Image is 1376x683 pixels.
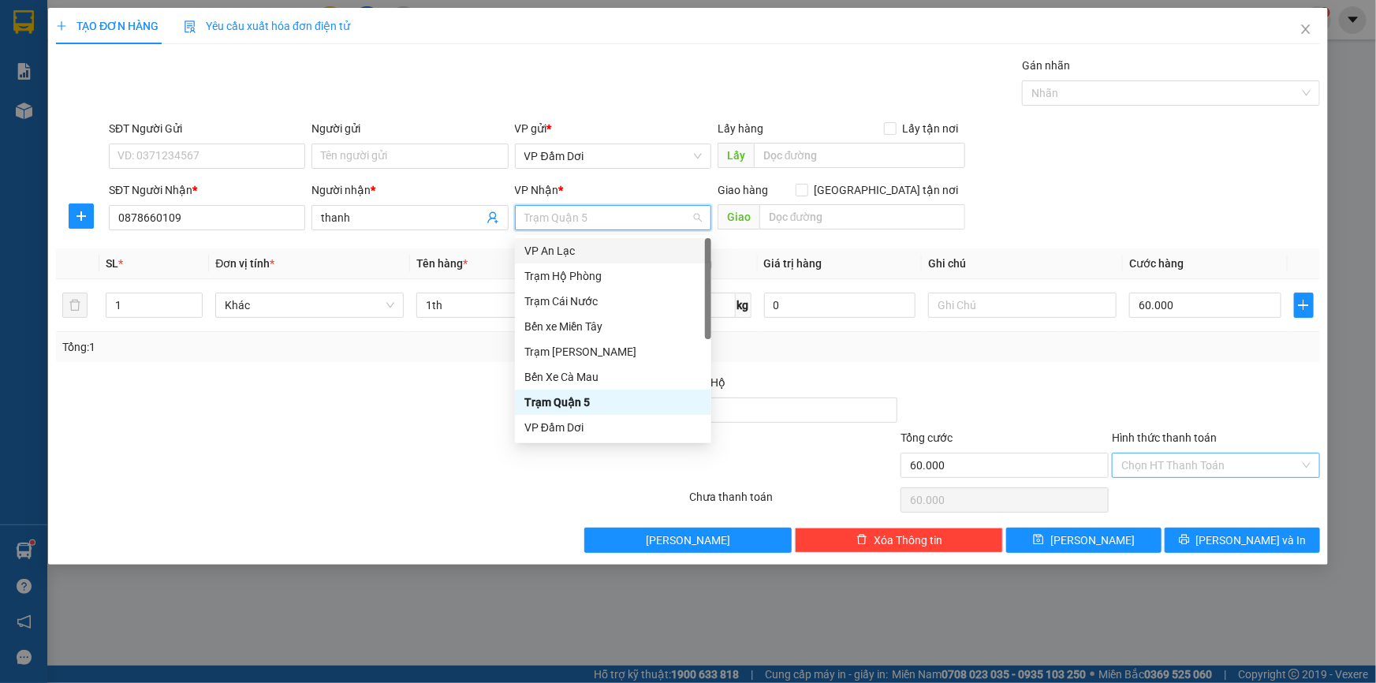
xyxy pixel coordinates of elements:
div: SĐT Người Gửi [109,120,305,137]
div: Trạm Hộ Phòng [524,267,702,285]
div: Người nhận [311,181,508,199]
span: VP Đầm Dơi [524,144,702,168]
span: [PERSON_NAME] và In [1196,532,1307,549]
div: VP gửi [515,120,711,137]
button: plus [69,203,94,229]
span: Giá trị hàng [764,257,822,270]
div: Trạm [PERSON_NAME] [524,343,702,360]
span: Cước hàng [1129,257,1184,270]
div: Bến xe Miền Tây [524,318,702,335]
span: plus [69,210,93,222]
img: icon [184,21,196,33]
div: Trạm Cái Nước [524,293,702,310]
button: [PERSON_NAME] [584,528,792,553]
div: Tổng: 1 [62,338,531,356]
label: Hình thức thanh toán [1112,431,1217,444]
div: Bến Xe Cà Mau [515,364,711,390]
button: deleteXóa Thông tin [795,528,1003,553]
button: printer[PERSON_NAME] và In [1165,528,1320,553]
span: Lấy tận nơi [897,120,965,137]
div: Trạm Quận 5 [524,394,702,411]
div: VP Đầm Dơi [524,419,702,436]
span: user-add [487,211,499,224]
input: Dọc đường [759,204,965,230]
span: plus [1295,299,1313,312]
button: plus [1294,293,1314,318]
div: Trạm Hộ Phòng [515,263,711,289]
div: Trạm Tắc Vân [515,339,711,364]
span: Lấy hàng [718,122,763,135]
button: save[PERSON_NAME] [1006,528,1162,553]
span: VP Nhận [515,184,559,196]
span: plus [56,21,67,32]
span: Xóa Thông tin [874,532,942,549]
span: Giao hàng [718,184,768,196]
input: Ghi Chú [928,293,1117,318]
span: close [1300,23,1312,35]
th: Ghi chú [922,248,1123,279]
input: Dọc đường [754,143,965,168]
div: SĐT Người Nhận [109,181,305,199]
span: [GEOGRAPHIC_DATA] tận nơi [808,181,965,199]
button: Close [1284,8,1328,52]
span: Tổng cước [901,431,953,444]
div: Người gửi [311,120,508,137]
span: printer [1179,534,1190,547]
label: Gán nhãn [1022,59,1070,72]
div: VP An Lạc [524,242,702,259]
div: Trạm Quận 5 [515,390,711,415]
span: Khác [225,293,394,317]
div: VP Đầm Dơi [515,415,711,440]
div: Trạm Cái Nước [515,289,711,314]
span: Giao [718,204,759,230]
div: Bến Xe Cà Mau [524,368,702,386]
div: VP An Lạc [515,238,711,263]
span: delete [856,534,867,547]
span: Yêu cầu xuất hóa đơn điện tử [184,20,350,32]
span: Trạm Quận 5 [524,206,702,230]
span: Lấy [718,143,754,168]
span: SL [106,257,118,270]
span: Đơn vị tính [215,257,274,270]
span: [PERSON_NAME] [646,532,730,549]
span: Tên hàng [416,257,468,270]
input: 0 [764,293,916,318]
div: Chưa thanh toán [688,488,900,516]
span: kg [736,293,751,318]
button: delete [62,293,88,318]
div: Bến xe Miền Tây [515,314,711,339]
span: [PERSON_NAME] [1050,532,1135,549]
span: TẠO ĐƠN HÀNG [56,20,158,32]
span: save [1033,534,1044,547]
input: VD: Bàn, Ghế [416,293,605,318]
